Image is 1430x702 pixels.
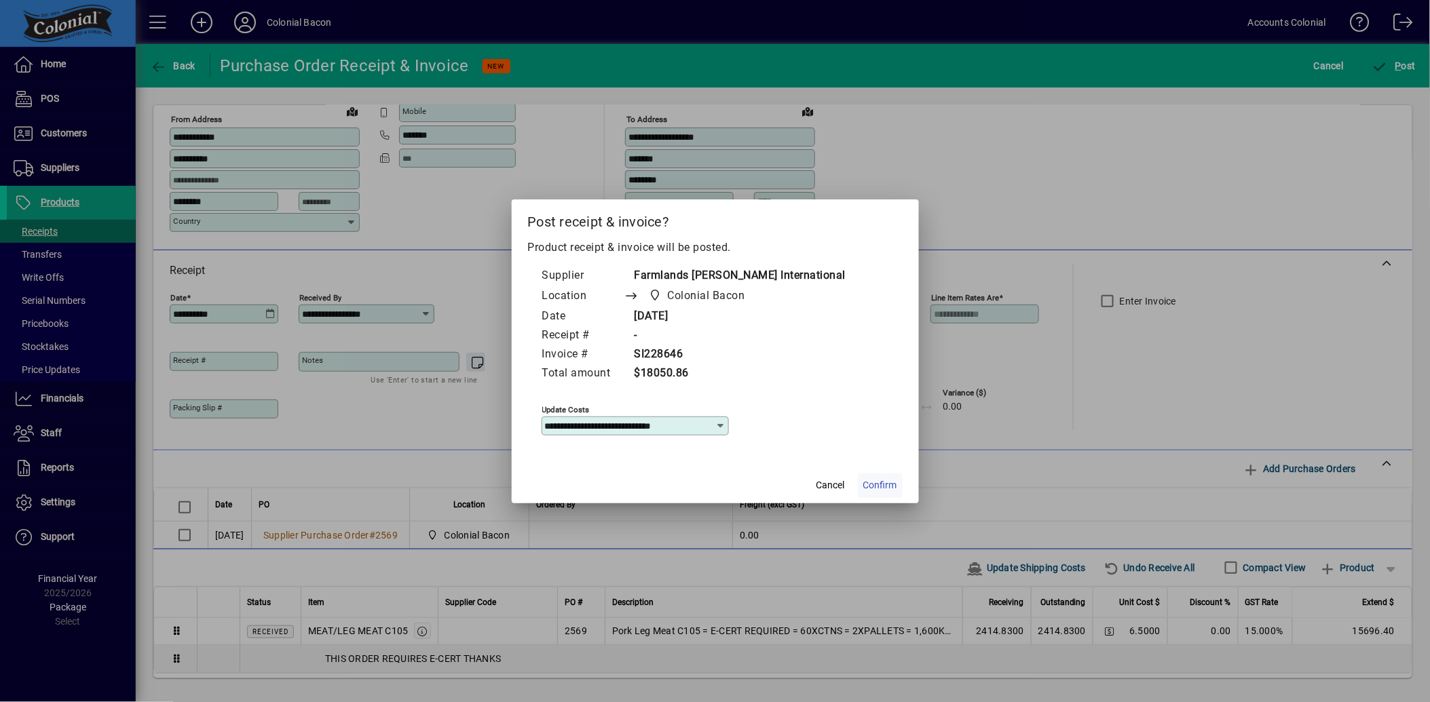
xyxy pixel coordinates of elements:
span: Colonial Bacon [668,288,745,304]
span: Cancel [816,478,845,492]
td: [DATE] [624,307,846,326]
td: $18050.86 [624,364,846,383]
td: Total amount [542,364,624,383]
span: Confirm [863,478,897,492]
mat-label: Update costs [542,404,590,414]
p: Product receipt & invoice will be posted. [528,239,903,256]
td: SI228646 [624,345,846,364]
button: Confirm [858,473,903,498]
td: - [624,326,846,345]
span: Colonial Bacon [645,286,751,305]
td: Date [542,307,624,326]
button: Cancel [809,473,852,498]
h2: Post receipt & invoice? [512,199,919,239]
td: Location [542,286,624,307]
td: Receipt # [542,326,624,345]
td: Invoice # [542,345,624,364]
td: Supplier [542,267,624,286]
td: Farmlands [PERSON_NAME] International [624,267,846,286]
